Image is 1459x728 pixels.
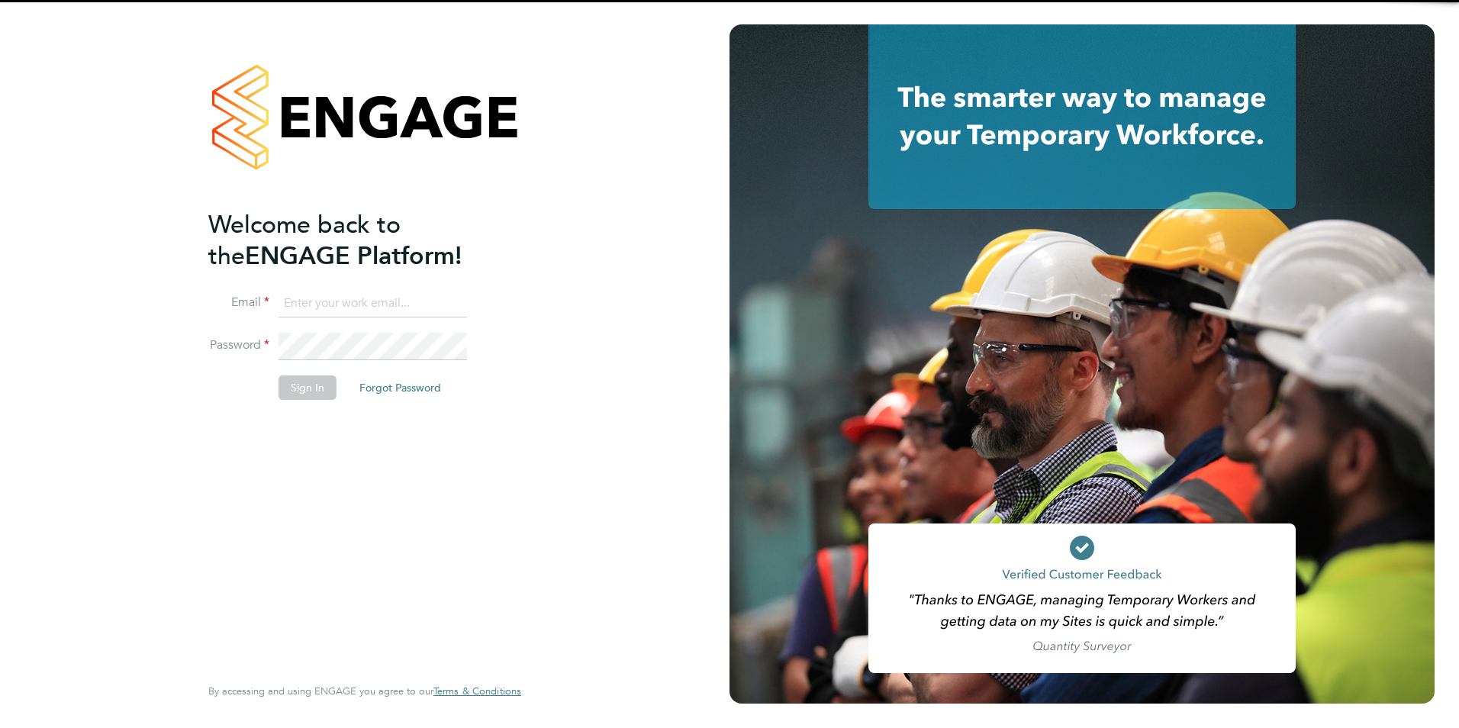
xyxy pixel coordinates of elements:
label: Password [208,337,269,353]
a: Terms & Conditions [433,685,521,697]
button: Forgot Password [347,375,453,400]
span: By accessing and using ENGAGE you agree to our [208,685,521,697]
button: Sign In [279,375,337,400]
input: Enter your work email... [279,290,467,317]
h2: ENGAGE Platform! [208,209,506,272]
label: Email [208,295,269,311]
span: Welcome back to the [208,210,401,271]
